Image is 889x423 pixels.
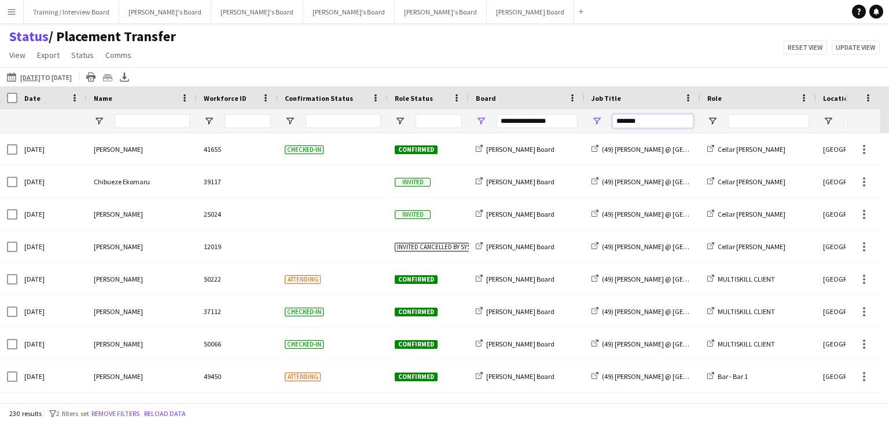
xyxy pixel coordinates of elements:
span: Invited cancelled by system [395,243,484,251]
app-action-btn: Print [84,70,98,84]
span: [PERSON_NAME] Board [486,177,554,186]
span: [PERSON_NAME] [94,242,143,251]
a: (49) [PERSON_NAME] @ [GEOGRAPHIC_DATA] [592,340,736,348]
span: Confirmed [395,308,438,316]
span: [PERSON_NAME] [94,307,143,316]
a: (49) [PERSON_NAME] @ [GEOGRAPHIC_DATA] [592,275,736,283]
button: Open Filter Menu [285,116,295,126]
button: [DATE]to [DATE] [5,70,74,84]
a: MULTISKILL CLIENT [707,307,775,316]
span: View [9,50,25,60]
span: Checked-in [285,145,324,154]
div: [DATE] [17,360,87,392]
span: [PERSON_NAME] Board [486,372,554,381]
a: [PERSON_NAME] Board [476,145,554,154]
span: Confirmed [395,145,438,154]
button: Open Filter Menu [395,116,405,126]
span: Export [37,50,60,60]
input: Name Filter Input [115,114,190,128]
a: Cellar [PERSON_NAME] [707,145,785,154]
app-action-btn: Crew files as ZIP [101,70,115,84]
button: Reload data [142,407,188,420]
button: Remove filters [89,407,142,420]
input: Role Status Filter Input [416,114,462,128]
span: [PERSON_NAME] [94,340,143,348]
button: [PERSON_NAME]’s Board [303,1,395,23]
a: [PERSON_NAME] Board [476,210,554,218]
a: [PERSON_NAME] Board [476,275,554,283]
button: [PERSON_NAME]'s Board [119,1,211,23]
div: 49450 [197,360,278,392]
a: [PERSON_NAME] Board [476,177,554,186]
div: [DATE] [17,133,87,165]
span: Comms [105,50,131,60]
span: Confirmed [395,373,438,381]
div: 12019 [197,231,278,262]
span: [PERSON_NAME] [94,210,143,218]
button: Open Filter Menu [204,116,214,126]
span: MULTISKILL CLIENT [718,340,775,348]
span: (49) [PERSON_NAME] @ [GEOGRAPHIC_DATA] [602,210,736,218]
span: [PERSON_NAME] [94,372,143,381]
div: 37112 [197,296,278,327]
span: Bar - Bar 1 [718,372,748,381]
button: Open Filter Menu [592,116,602,126]
span: 2 filters set [56,409,89,418]
button: Open Filter Menu [707,116,718,126]
div: [DATE] [17,263,87,295]
button: [PERSON_NAME] Board [487,1,574,23]
span: [PERSON_NAME] [94,145,143,154]
span: [PERSON_NAME] Board [486,242,554,251]
span: [PERSON_NAME] Board [486,145,554,154]
span: (49) [PERSON_NAME] @ [GEOGRAPHIC_DATA] [602,372,736,381]
button: Reset view [784,41,827,54]
div: 41655 [197,133,278,165]
span: (49) [PERSON_NAME] @ [GEOGRAPHIC_DATA] [602,340,736,348]
a: Bar - Bar 1 [707,372,748,381]
div: [DATE] [17,166,87,198]
span: Checked-in [285,340,324,349]
span: Date [24,94,41,103]
a: (49) [PERSON_NAME] @ [GEOGRAPHIC_DATA] [592,307,736,316]
span: Status [71,50,94,60]
span: Invited [395,210,431,219]
input: Job Title Filter Input [612,114,693,128]
button: [PERSON_NAME]'s Board [395,1,487,23]
span: [PERSON_NAME] Board [486,340,554,348]
a: [PERSON_NAME] Board [476,307,554,316]
input: Workforce ID Filter Input [225,114,271,128]
span: Cellar [PERSON_NAME] [718,242,785,251]
span: Cellar [PERSON_NAME] [718,145,785,154]
a: Comms [101,48,136,63]
button: Update view [832,41,880,54]
span: Chibueze Ekomaru [94,177,150,186]
tcxspan: Call 28-07-2025 via 3CX [20,73,41,82]
span: (49) [PERSON_NAME] @ [GEOGRAPHIC_DATA] [602,145,736,154]
a: View [5,48,30,63]
a: [PERSON_NAME] Board [476,372,554,381]
a: Cellar [PERSON_NAME] [707,242,785,251]
span: Location [823,94,852,103]
span: MULTISKILL CLIENT [718,275,775,283]
div: [DATE] [17,231,87,262]
span: MULTISKILL CLIENT [718,307,775,316]
span: Role Status [395,94,433,103]
a: (49) [PERSON_NAME] @ [GEOGRAPHIC_DATA] [592,372,736,381]
span: Attending [285,373,321,381]
span: Workforce ID [204,94,247,103]
span: Role [707,94,722,103]
span: Board [476,94,496,103]
a: (49) [PERSON_NAME] @ [GEOGRAPHIC_DATA] [592,177,736,186]
button: Open Filter Menu [823,116,833,126]
a: MULTISKILL CLIENT [707,340,775,348]
input: Role Filter Input [728,114,809,128]
span: Confirmed [395,340,438,349]
span: Checked-in [285,308,324,316]
span: [PERSON_NAME] Board [486,275,554,283]
span: Confirmation Status [285,94,353,103]
div: 50066 [197,328,278,360]
a: [PERSON_NAME] Board [476,242,554,251]
span: Placement Transfer [49,28,176,45]
div: 25024 [197,198,278,230]
div: 39117 [197,166,278,198]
